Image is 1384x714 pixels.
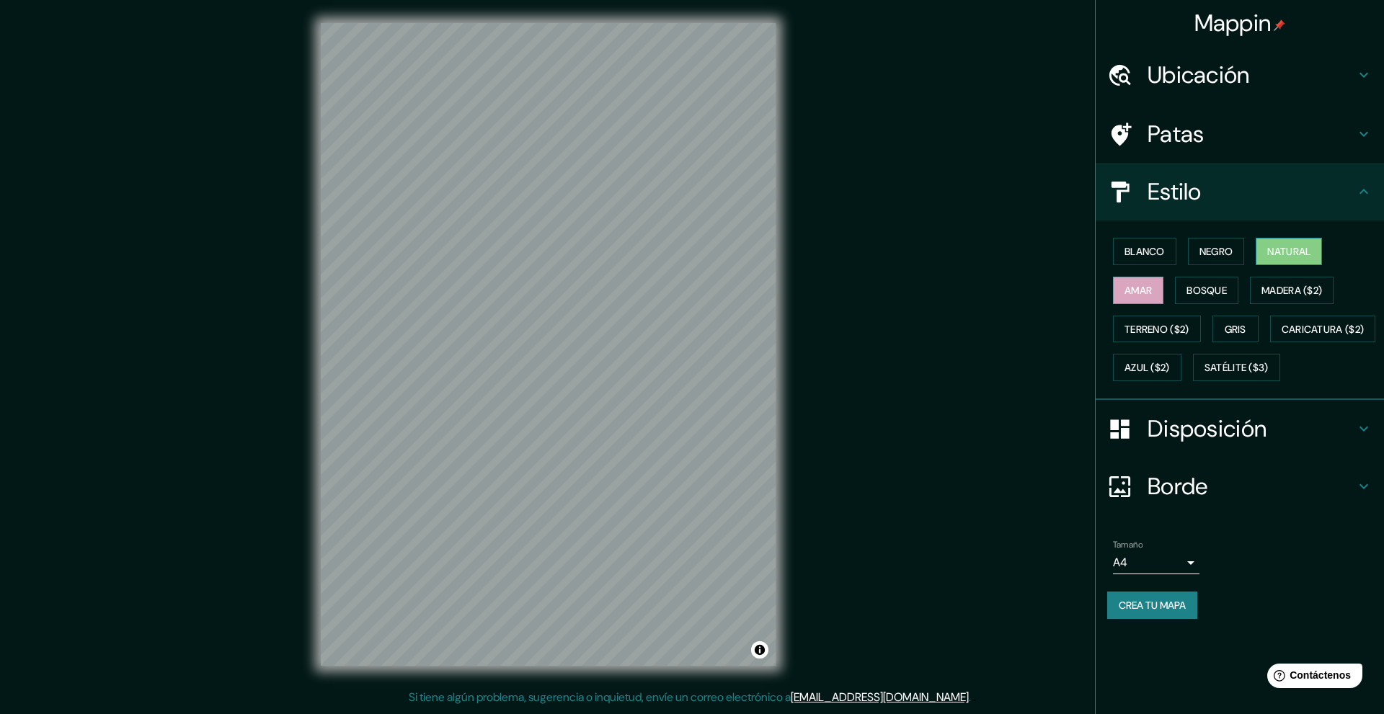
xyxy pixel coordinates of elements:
[1193,354,1280,381] button: Satélite ($3)
[1113,539,1143,550] font: Tamaño
[1270,316,1376,343] button: Caricatura ($2)
[1148,60,1250,90] font: Ubicación
[1096,105,1384,163] div: Patas
[1124,245,1165,258] font: Blanco
[1124,284,1152,297] font: Amar
[971,689,973,705] font: .
[1113,551,1199,574] div: A4
[321,23,776,666] canvas: Mapa
[1096,458,1384,515] div: Borde
[1124,323,1189,336] font: Terreno ($2)
[1119,599,1186,612] font: Crea tu mapa
[1148,471,1208,501] font: Borde
[1250,277,1334,304] button: Madera ($2)
[1148,414,1267,444] font: Disposición
[1256,658,1368,698] iframe: Lanzador de widgets de ayuda
[1256,238,1322,265] button: Natural
[791,690,969,705] a: [EMAIL_ADDRESS][DOMAIN_NAME]
[973,689,976,705] font: .
[1194,8,1272,38] font: Mappin
[1188,238,1245,265] button: Negro
[1096,46,1384,104] div: Ubicación
[1113,277,1163,304] button: Amar
[1096,400,1384,458] div: Disposición
[1175,277,1238,304] button: Bosque
[1186,284,1227,297] font: Bosque
[1107,592,1197,619] button: Crea tu mapa
[1282,323,1365,336] font: Caricatura ($2)
[1113,555,1127,570] font: A4
[1113,354,1181,381] button: Azul ($2)
[1148,119,1205,149] font: Patas
[1113,238,1176,265] button: Blanco
[1199,245,1233,258] font: Negro
[1274,19,1285,31] img: pin-icon.png
[1267,245,1310,258] font: Natural
[1096,163,1384,220] div: Estilo
[1205,362,1269,375] font: Satélite ($3)
[409,690,791,705] font: Si tiene algún problema, sugerencia o inquietud, envíe un correo electrónico a
[1113,316,1201,343] button: Terreno ($2)
[1225,323,1246,336] font: Gris
[1212,316,1259,343] button: Gris
[1261,284,1322,297] font: Madera ($2)
[751,641,768,659] button: Activar o desactivar atribución
[1124,362,1170,375] font: Azul ($2)
[1148,177,1202,207] font: Estilo
[969,690,971,705] font: .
